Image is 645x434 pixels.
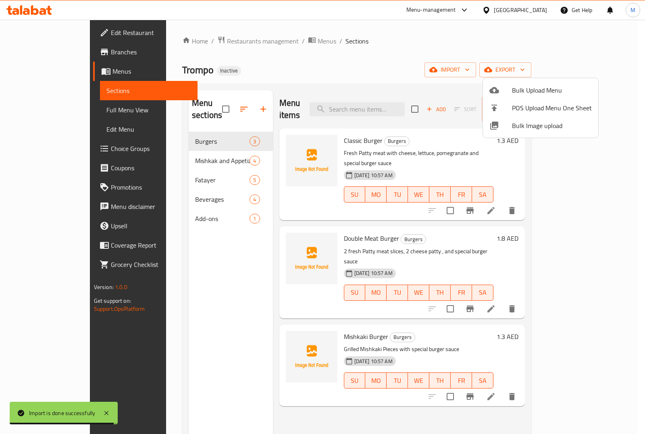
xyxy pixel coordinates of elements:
[29,409,95,417] div: Import is done successfully
[512,121,592,130] span: Bulk Image upload
[483,81,598,99] li: Upload bulk menu
[512,85,592,95] span: Bulk Upload Menu
[483,99,598,117] li: POS Upload Menu One Sheet
[512,103,592,113] span: POS Upload Menu One Sheet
